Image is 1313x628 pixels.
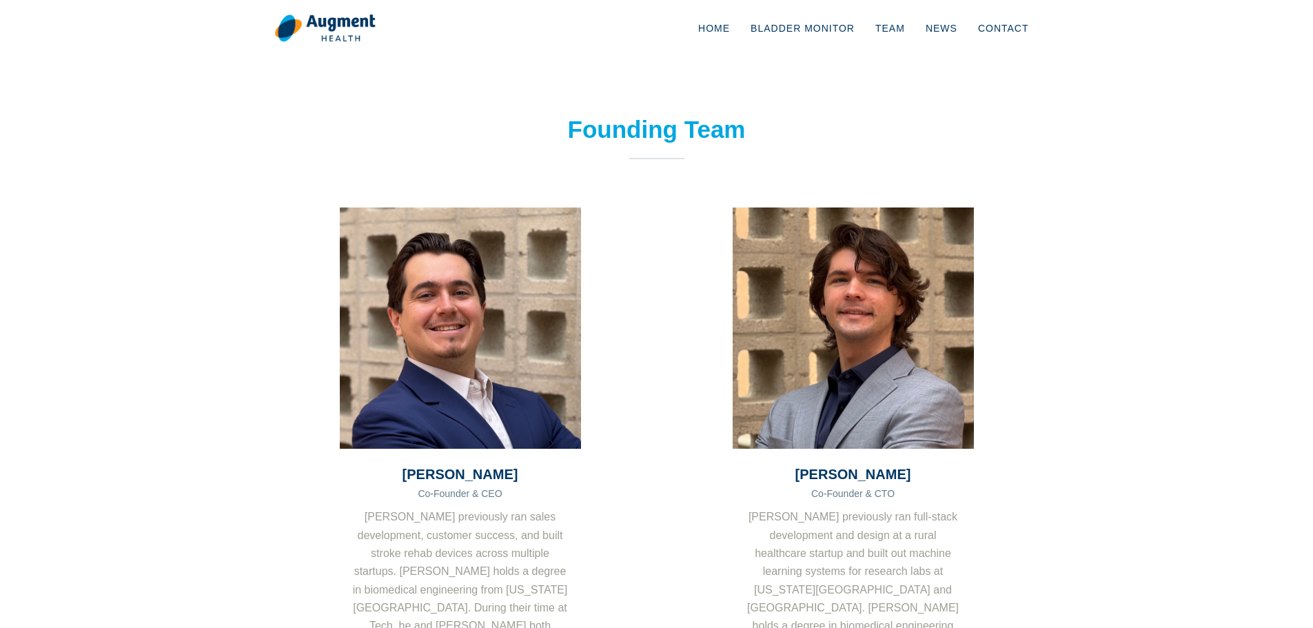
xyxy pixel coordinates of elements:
span: Co-Founder & CTO [811,488,895,499]
a: Bladder Monitor [740,6,865,51]
a: Team [865,6,915,51]
span: Co-Founder & CEO [418,488,502,499]
a: News [915,6,968,51]
a: Home [688,6,740,51]
img: logo [274,14,376,43]
img: Jared Meyers Headshot [340,207,581,449]
h3: [PERSON_NAME] [340,466,581,483]
a: Contact [968,6,1039,51]
h3: [PERSON_NAME] [733,466,974,483]
h2: Founding Team [471,115,843,144]
img: Stephen Kalinsky Headshot [733,207,974,449]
